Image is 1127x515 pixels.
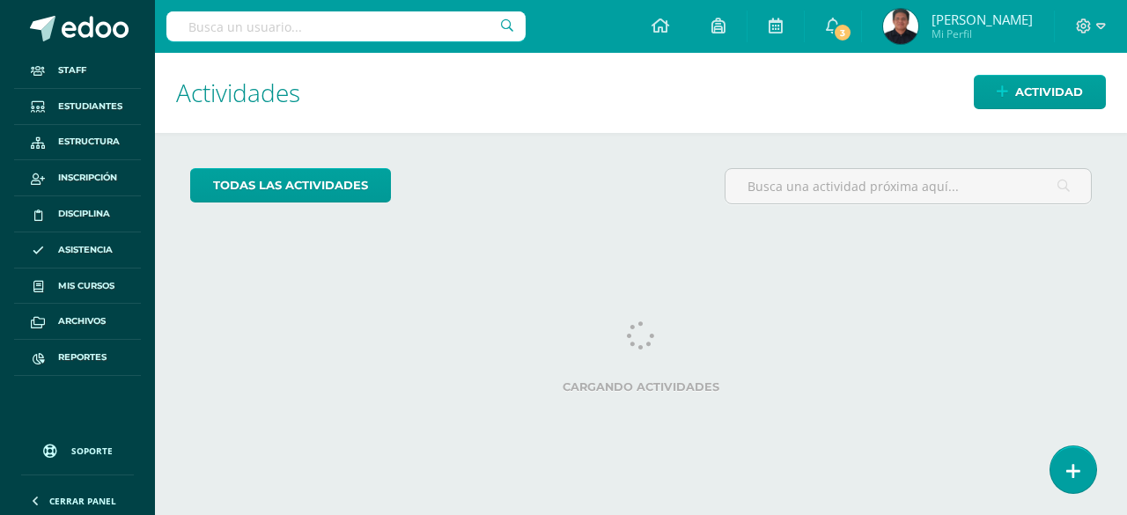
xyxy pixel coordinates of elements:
[932,26,1033,41] span: Mi Perfil
[190,380,1092,394] label: Cargando actividades
[974,75,1106,109] a: Actividad
[14,160,141,196] a: Inscripción
[14,340,141,376] a: Reportes
[14,304,141,340] a: Archivos
[883,9,918,44] img: dfb2445352bbaa30de7fa1c39f03f7f6.png
[58,314,106,328] span: Archivos
[833,23,852,42] span: 3
[14,196,141,232] a: Disciplina
[58,279,114,293] span: Mis cursos
[166,11,526,41] input: Busca un usuario...
[21,427,134,470] a: Soporte
[58,171,117,185] span: Inscripción
[726,169,1091,203] input: Busca una actividad próxima aquí...
[58,99,122,114] span: Estudiantes
[932,11,1033,28] span: [PERSON_NAME]
[58,243,113,257] span: Asistencia
[176,53,1106,133] h1: Actividades
[58,135,120,149] span: Estructura
[14,232,141,269] a: Asistencia
[14,125,141,161] a: Estructura
[14,53,141,89] a: Staff
[58,207,110,221] span: Disciplina
[1015,76,1083,108] span: Actividad
[14,269,141,305] a: Mis cursos
[49,495,116,507] span: Cerrar panel
[71,445,113,457] span: Soporte
[58,63,86,77] span: Staff
[190,168,391,202] a: todas las Actividades
[14,89,141,125] a: Estudiantes
[58,350,107,364] span: Reportes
